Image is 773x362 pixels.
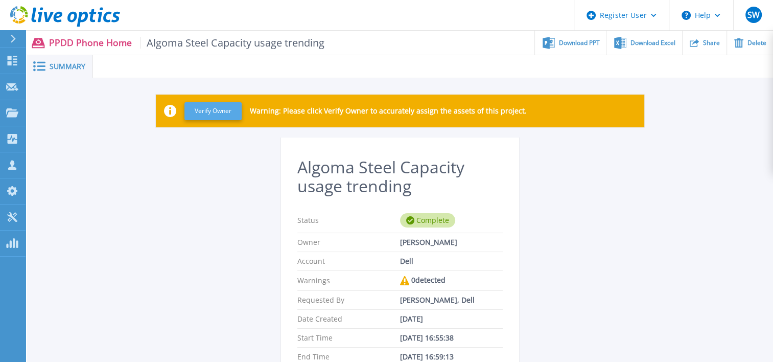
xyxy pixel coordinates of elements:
span: Summary [50,63,85,70]
div: [PERSON_NAME], Dell [400,296,503,304]
span: Share [703,40,720,46]
div: [DATE] 16:55:38 [400,334,503,342]
p: Warnings [297,276,400,285]
p: Account [297,257,400,265]
span: Algoma Steel Capacity usage trending [140,37,325,49]
span: SW [747,11,759,19]
p: Requested By [297,296,400,304]
p: Date Created [297,315,400,323]
div: [DATE] 16:59:13 [400,353,503,361]
div: [PERSON_NAME] [400,238,503,246]
p: Start Time [297,334,400,342]
span: Download PPT [559,40,600,46]
p: End Time [297,353,400,361]
p: PPDD Phone Home [49,37,325,49]
span: Delete [747,40,766,46]
h2: Algoma Steel Capacity usage trending [297,158,503,196]
p: Warning: Please click Verify Owner to accurately assign the assets of this project. [250,107,527,115]
div: Dell [400,257,503,265]
span: Download Excel [630,40,675,46]
button: Verify Owner [184,102,242,120]
div: 0 detected [400,276,503,285]
p: Owner [297,238,400,246]
div: Complete [400,213,455,228]
div: [DATE] [400,315,503,323]
p: Status [297,213,400,228]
